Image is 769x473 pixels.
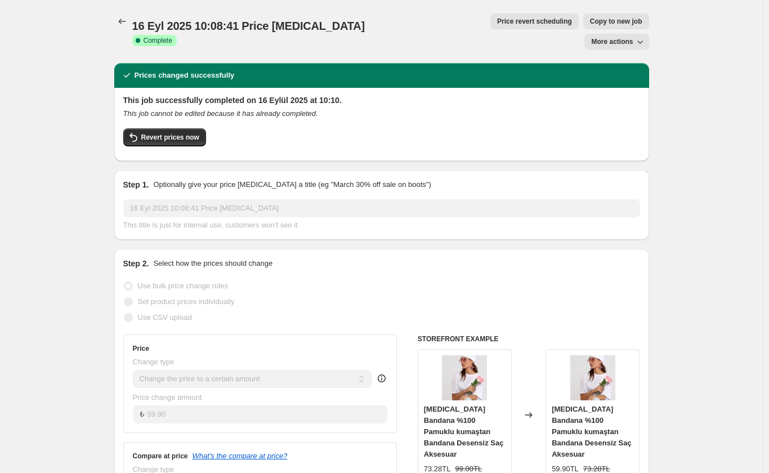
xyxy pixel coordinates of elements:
[490,14,579,29] button: Price revert scheduling
[133,344,149,353] h3: Price
[147,405,388,423] input: 80.00
[442,355,487,400] img: 1_org_zoom_4096e433-da6a-44eb-93c2-015bdb8c082f_80x.jpg
[583,14,649,29] button: Copy to new job
[153,179,431,190] p: Optionally give your price [MEDICAL_DATA] a title (eg "March 30% off sale on boots")
[123,95,640,106] h2: This job successfully completed on 16 Eylül 2025 at 10:10.
[133,393,202,401] span: Price change amount
[133,452,188,461] h3: Compare at price
[140,410,144,418] span: ₺
[133,358,175,366] span: Change type
[144,36,172,45] span: Complete
[123,258,149,269] h2: Step 2.
[590,17,642,26] span: Copy to new job
[418,334,640,343] h6: STOREFRONT EXAMPLE
[123,128,206,146] button: Revert prices now
[114,14,130,29] button: Price change jobs
[123,109,318,118] i: This job cannot be edited because it has already completed.
[193,452,288,460] button: What's the compare at price?
[584,34,649,50] button: More actions
[135,70,235,81] h2: Prices changed successfully
[591,37,633,46] span: More actions
[123,221,298,229] span: This title is just for internal use, customers won't see it
[123,199,640,217] input: 30% off holiday sale
[138,297,235,306] span: Set product prices individually
[497,17,572,26] span: Price revert scheduling
[123,179,149,190] h2: Step 1.
[552,405,632,458] span: [MEDICAL_DATA] Bandana %100 Pamuklu kumaştan Bandana Desensiz Saç Aksesuar
[424,405,504,458] span: [MEDICAL_DATA] Bandana %100 Pamuklu kumaştan Bandana Desensiz Saç Aksesuar
[141,133,199,142] span: Revert prices now
[153,258,272,269] p: Select how the prices should change
[132,20,365,32] span: 16 Eyl 2025 10:08:41 Price [MEDICAL_DATA]
[376,373,387,384] div: help
[138,282,228,290] span: Use bulk price change rules
[138,313,192,322] span: Use CSV upload
[570,355,615,400] img: 1_org_zoom_4096e433-da6a-44eb-93c2-015bdb8c082f_80x.jpg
